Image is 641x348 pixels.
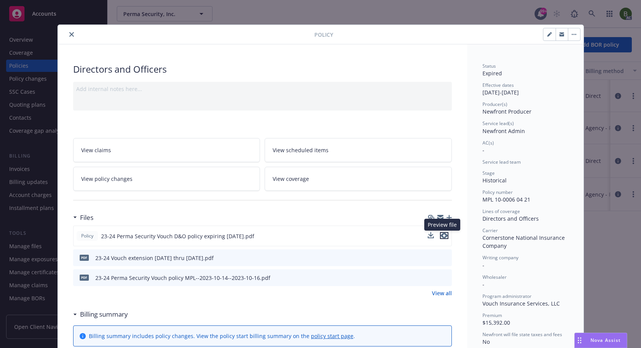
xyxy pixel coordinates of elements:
button: preview file [440,232,448,240]
span: Policy [314,31,333,39]
span: Wholesaler [482,274,507,280]
button: preview file [442,254,449,262]
span: $15,392.00 [482,319,510,326]
span: Service lead team [482,159,521,165]
button: download file [428,232,434,240]
span: Policy number [482,189,513,195]
span: 23-24 Perma Security Vouch D&O policy expiring [DATE].pdf [101,232,254,240]
div: Files [73,213,93,223]
span: Vouch Insurance Services, LLC [482,300,560,307]
span: Effective dates [482,82,514,88]
button: Nova Assist [574,333,627,348]
button: preview file [440,232,448,239]
button: download file [428,232,434,238]
h3: Billing summary [80,309,128,319]
span: View coverage [273,175,309,183]
span: - [482,262,484,269]
span: Newfront Producer [482,108,531,115]
span: Nova Assist [590,337,621,343]
a: View coverage [265,167,452,191]
span: Policy [80,233,95,239]
span: Producer(s) [482,101,507,107]
span: Premium [482,312,502,319]
div: Billing summary includes policy changes. View the policy start billing summary on the . [89,332,355,340]
a: View scheduled items [265,138,452,162]
div: [DATE] - [DATE] [482,82,568,96]
div: Preview file [424,219,460,231]
span: Expired [482,70,502,77]
span: Directors and Officers [482,215,539,222]
div: Billing summary [73,309,128,319]
span: Service lead(s) [482,120,514,127]
span: Status [482,63,496,69]
span: Writing company [482,254,518,261]
span: View claims [81,146,111,154]
div: 23-24 Perma Security Vouch policy MPL--2023-10-14--2023-10-16.pdf [95,274,270,282]
span: AC(s) [482,140,494,146]
span: Stage [482,170,495,176]
h3: Files [80,213,93,223]
button: preview file [442,274,449,282]
button: download file [430,254,436,262]
a: View claims [73,138,260,162]
span: Newfront will file state taxes and fees [482,331,562,338]
span: Newfront Admin [482,127,525,135]
span: No [482,338,490,345]
span: Program administrator [482,293,531,299]
span: pdf [80,255,89,260]
div: Directors and Officers [73,63,452,76]
span: View scheduled items [273,146,329,154]
span: Carrier [482,227,498,234]
div: 23-24 Vouch extension [DATE] thru [DATE].pdf [95,254,214,262]
a: View policy changes [73,167,260,191]
a: policy start page [311,332,353,340]
span: Cornerstone National Insurance Company [482,234,566,249]
span: Historical [482,177,507,184]
span: Lines of coverage [482,208,520,215]
a: View all [432,289,452,297]
span: - [482,281,484,288]
span: - [482,146,484,154]
div: Add internal notes here... [76,85,449,93]
div: Drag to move [575,333,584,348]
span: View policy changes [81,175,132,183]
button: download file [430,274,436,282]
span: pdf [80,275,89,280]
span: MPL 10-0006 04 21 [482,196,530,203]
button: close [67,30,76,39]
